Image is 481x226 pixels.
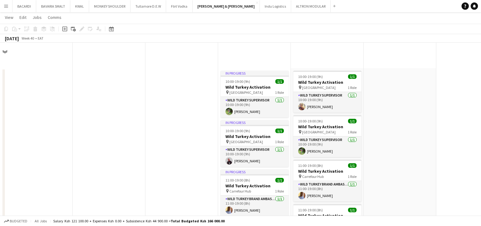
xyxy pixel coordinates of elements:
span: 11:00-19:00 (8h) [225,178,250,182]
h3: Wild Turkey Activation [293,213,361,218]
span: Carrefour Hub [302,174,324,179]
div: In progress [221,120,289,125]
span: 1/1 [348,119,357,123]
span: Edit [19,15,26,20]
button: Flirt Vodka [166,0,193,12]
button: Indu Logistics [260,0,291,12]
button: BACARDI [12,0,36,12]
div: Salary Ksh 121 100.00 + Expenses Ksh 0.00 + Subsistence Ksh 44 900.00 = [53,219,225,223]
app-card-role: Wild Turkey Brand Ambassador1/111:00-19:00 (8h)[PERSON_NAME] [221,196,289,216]
app-job-card: 10:00-19:00 (9h)1/1Wild Turkey Activation [GEOGRAPHIC_DATA]1 RoleWild Turkey Supervisor1/110:00-1... [293,115,361,157]
button: Tullamore D.E.W [131,0,166,12]
span: Carrefour Hub [229,189,251,193]
span: Comms [48,15,61,20]
div: In progress [221,71,289,76]
span: 1/1 [348,74,357,79]
span: 1 Role [348,174,357,179]
a: View [2,13,16,21]
span: 1/1 [275,129,284,133]
app-job-card: In progress10:00-19:00 (9h)1/1Wild Turkey Activation [GEOGRAPHIC_DATA]1 RoleWild Turkey Superviso... [221,71,289,118]
button: BAVARIA SMALT [36,0,70,12]
app-job-card: 10:00-19:00 (9h)1/1Wild Turkey Activation [GEOGRAPHIC_DATA]1 RoleWild Turkey Supervisor1/110:00-1... [293,71,361,113]
span: [GEOGRAPHIC_DATA] [302,130,336,134]
a: Edit [17,13,29,21]
span: 1/1 [348,163,357,168]
h3: Wild Turkey Activation [293,124,361,129]
button: MONKEY SHOULDER [89,0,131,12]
div: In progress [221,169,289,174]
button: KWAL [70,0,89,12]
a: Comms [45,13,64,21]
span: 10:00-19:00 (9h) [225,129,250,133]
app-card-role: Wild Turkey Supervisor1/110:00-19:00 (9h)[PERSON_NAME] [221,146,289,167]
h3: Wild Turkey Activation [221,183,289,189]
app-card-role: Wild Turkey Supervisor1/110:00-19:00 (9h)[PERSON_NAME] [221,97,289,118]
app-job-card: In progress11:00-19:00 (8h)1/1Wild Turkey Activation Carrefour Hub1 RoleWild Turkey Brand Ambassa... [221,169,289,216]
span: Total Budgeted Ksh 166 000.00 [171,219,225,223]
span: [GEOGRAPHIC_DATA] [229,90,263,95]
span: All jobs [33,219,48,223]
button: [PERSON_NAME] & [PERSON_NAME] [193,0,260,12]
div: [DATE] [5,35,19,41]
span: 1 Role [348,130,357,134]
button: Budgeted [3,218,28,224]
button: ALTRON MODULAR [291,0,331,12]
span: View [5,15,13,20]
span: 11:00-19:00 (8h) [298,163,323,168]
app-job-card: In progress10:00-19:00 (9h)1/1Wild Turkey Activation [GEOGRAPHIC_DATA]1 RoleWild Turkey Superviso... [221,120,289,167]
app-card-role: Wild Turkey Supervisor1/110:00-19:00 (9h)[PERSON_NAME] [293,92,361,113]
div: EAT [38,36,44,41]
h3: Wild Turkey Activation [221,134,289,139]
span: 1 Role [275,139,284,144]
span: 11:00-19:00 (8h) [298,208,323,212]
span: [GEOGRAPHIC_DATA] [302,85,336,90]
h3: Wild Turkey Activation [221,84,289,90]
app-card-role: Wild Turkey Brand Ambassador1/111:00-19:00 (8h)[PERSON_NAME] [293,181,361,202]
span: Budgeted [10,219,27,223]
span: 1 Role [275,189,284,193]
app-card-role: Wild Turkey Supervisor1/110:00-19:00 (9h)[PERSON_NAME] [293,136,361,157]
span: 1/1 [348,208,357,212]
h3: Wild Turkey Activation [293,79,361,85]
span: [GEOGRAPHIC_DATA] [229,139,263,144]
span: 1/1 [275,178,284,182]
span: 10:00-19:00 (9h) [298,74,323,79]
span: 1 Role [348,85,357,90]
span: 1/1 [275,79,284,84]
span: Jobs [33,15,42,20]
h3: Wild Turkey Activation [293,168,361,174]
app-job-card: 11:00-19:00 (8h)1/1Wild Turkey Activation Carrefour Hub1 RoleWild Turkey Brand Ambassador1/111:00... [293,160,361,202]
span: 1 Role [275,90,284,95]
span: 10:00-19:00 (9h) [298,119,323,123]
a: Jobs [30,13,44,21]
span: 10:00-19:00 (9h) [225,79,250,84]
span: Week 40 [20,36,35,41]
